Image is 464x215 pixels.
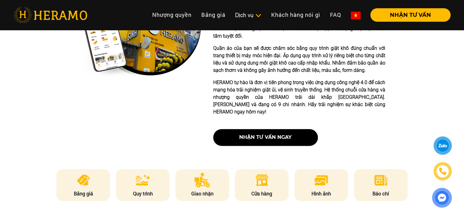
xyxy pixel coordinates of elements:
[351,12,361,19] img: vn-flag.png
[438,167,447,176] img: phone-icon
[325,8,346,21] a: FAQ
[235,190,289,197] p: Cửa hàng
[194,173,210,187] img: delivery.png
[213,79,385,116] p: HERAMO tự hào là đơn vị tiên phong trong việc ứng dụng công nghệ 4.0 để cách mạng hóa trải nghiệm...
[373,173,388,187] img: news.png
[314,173,329,187] img: image.png
[235,11,261,19] div: Dịch vụ
[255,13,261,19] img: subToggleIcon
[76,173,91,187] img: pricing.png
[365,12,451,18] a: NHẬN TƯ VẤN
[254,173,269,187] img: store.png
[354,190,408,197] p: Báo chí
[370,8,451,22] button: NHẬN TƯ VẤN
[147,8,196,21] a: Nhượng quyền
[135,173,150,187] img: process.png
[13,7,87,23] img: heramo-logo.png
[56,190,110,197] p: Bảng giá
[175,190,229,197] p: Giao nhận
[266,8,325,21] a: Khách hàng nói gì
[196,8,230,21] a: Bảng giá
[434,163,451,180] a: phone-icon
[294,190,348,197] p: Hình ảnh
[213,129,318,146] button: nhận tư vấn ngay
[116,190,170,197] p: Quy trình
[213,45,385,74] p: Quần áo của bạn sẽ được chăm sóc bằng quy trình giặt khô đúng chuẩn với trang thiết bị máy móc hi...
